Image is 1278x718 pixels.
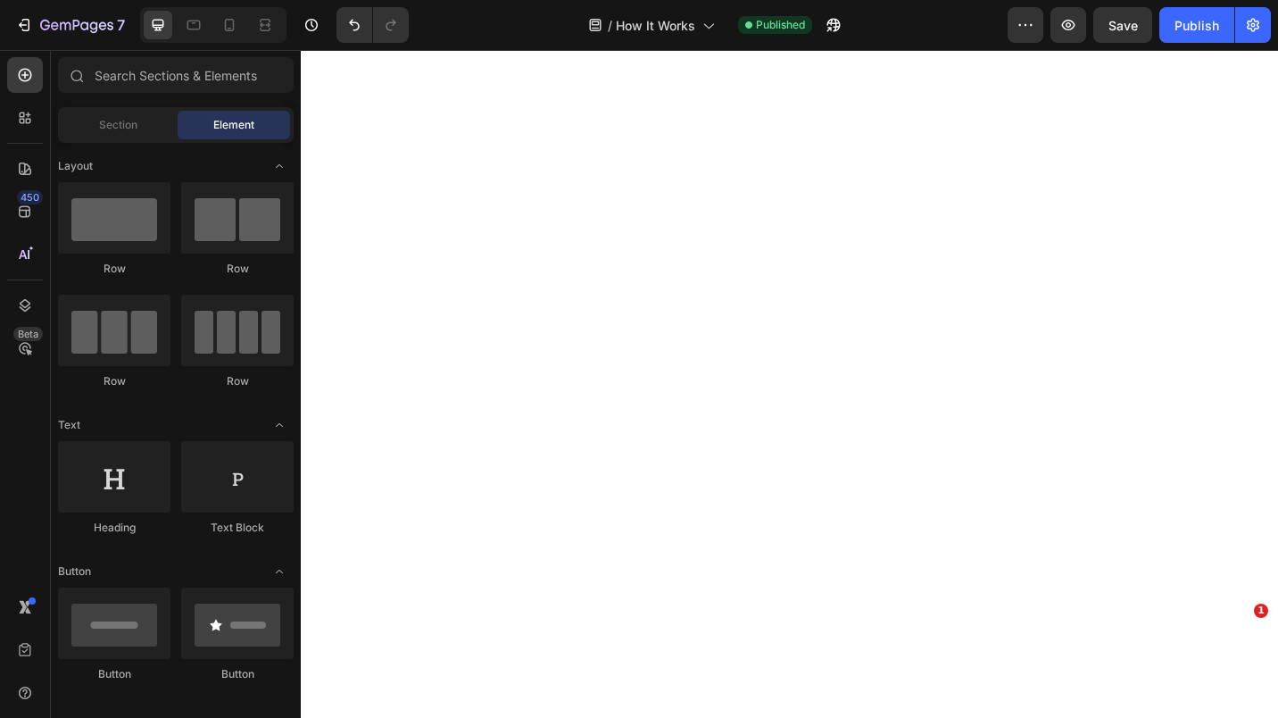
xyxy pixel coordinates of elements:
[1217,630,1260,673] iframe: Intercom live chat
[265,557,294,586] span: Toggle open
[181,666,294,682] div: Button
[1159,7,1234,43] button: Publish
[265,152,294,180] span: Toggle open
[58,158,93,174] span: Layout
[301,50,1278,718] iframe: Design area
[1093,7,1152,43] button: Save
[181,261,294,277] div: Row
[17,190,43,205] div: 450
[7,7,133,43] button: 7
[608,16,612,35] span: /
[1174,16,1219,35] div: Publish
[336,7,409,43] div: Undo/Redo
[58,520,170,536] div: Heading
[756,17,805,33] span: Published
[213,117,254,133] span: Element
[117,14,125,36] p: 7
[265,411,294,439] span: Toggle open
[1108,18,1138,33] span: Save
[58,373,170,389] div: Row
[58,666,170,682] div: Button
[616,16,695,35] span: How It Works
[58,417,80,433] span: Text
[58,261,170,277] div: Row
[181,520,294,536] div: Text Block
[99,117,137,133] span: Section
[13,327,43,341] div: Beta
[58,57,294,93] input: Search Sections & Elements
[58,564,91,580] span: Button
[1254,604,1268,618] span: 1
[181,373,294,389] div: Row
